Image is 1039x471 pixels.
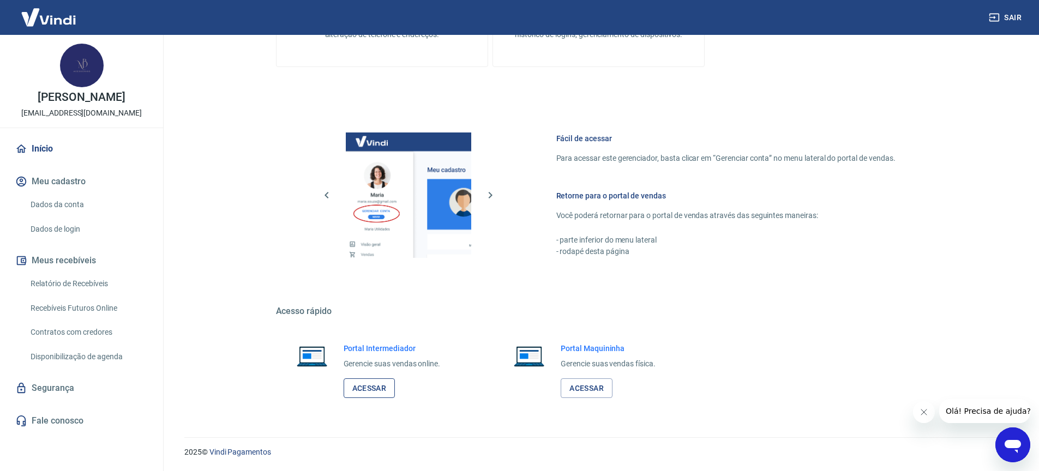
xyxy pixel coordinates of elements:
a: Segurança [13,376,150,400]
h6: Fácil de acessar [556,133,896,144]
button: Meus recebíveis [13,249,150,273]
img: Imagem da dashboard mostrando o botão de gerenciar conta na sidebar no lado esquerdo [346,132,471,258]
h6: Portal Intermediador [344,343,441,354]
a: Contratos com credores [26,321,150,343]
img: Imagem de um notebook aberto [289,343,335,369]
p: Você poderá retornar para o portal de vendas através das seguintes maneiras: [556,210,896,221]
a: Acessar [561,378,612,398]
iframe: Message from company [939,399,1030,423]
a: Disponibilização de agenda [26,346,150,368]
h6: Portal Maquininha [561,343,656,354]
p: [EMAIL_ADDRESS][DOMAIN_NAME] [21,107,142,119]
span: Olá! Precisa de ajuda? [7,8,92,16]
img: 1059b864-9ecf-4ae1-8587-8b04560cbbcf.jpeg [60,44,104,87]
a: Fale conosco [13,409,150,433]
p: 2025 © [184,446,1013,458]
button: Sair [987,8,1026,28]
iframe: Button to launch messaging window [995,427,1030,462]
a: Relatório de Recebíveis [26,273,150,295]
a: Início [13,137,150,161]
img: Imagem de um notebook aberto [506,343,552,369]
p: Para acessar este gerenciador, basta clicar em “Gerenciar conta” no menu lateral do portal de ven... [556,153,896,164]
p: Gerencie suas vendas física. [561,358,656,370]
a: Vindi Pagamentos [209,448,271,456]
a: Dados de login [26,218,150,240]
iframe: Close message [913,401,935,423]
p: - parte inferior do menu lateral [556,234,896,246]
a: Acessar [344,378,395,398]
h5: Acesso rápido [276,306,922,317]
img: Vindi [13,1,84,34]
a: Recebíveis Futuros Online [26,297,150,319]
p: Gerencie suas vendas online. [344,358,441,370]
button: Meu cadastro [13,170,150,194]
a: Dados da conta [26,194,150,216]
p: [PERSON_NAME] [38,92,125,103]
h6: Retorne para o portal de vendas [556,190,896,201]
p: - rodapé desta página [556,246,896,257]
